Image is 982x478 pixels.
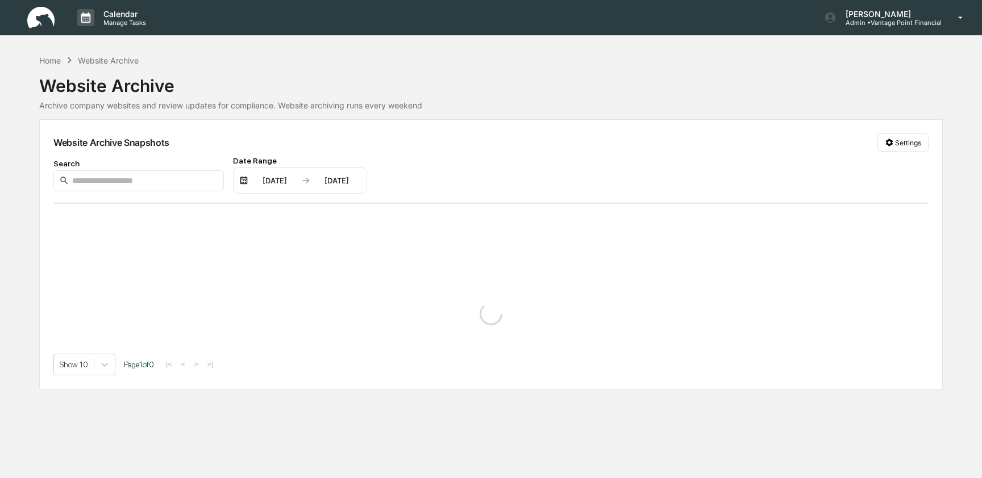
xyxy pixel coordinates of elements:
div: Website Archive Snapshots [53,137,169,148]
p: Manage Tasks [94,19,152,27]
img: arrow right [301,176,310,185]
div: Search [53,159,224,168]
button: > [190,359,202,369]
p: Calendar [94,9,152,19]
img: calendar [239,176,248,185]
button: Settings [877,133,929,152]
button: |< [163,359,176,369]
button: >| [203,359,217,369]
div: [DATE] [313,176,361,185]
span: Page 1 of 0 [124,360,154,369]
div: Home [39,56,61,65]
div: Archive company websites and review updates for compliance. Website archiving runs every weekend [39,100,943,110]
img: logo [27,7,55,29]
div: Website Archive [39,66,943,96]
button: < [177,359,189,369]
div: Website Archive [78,56,139,65]
p: Admin • Vantage Point Financial [837,19,942,27]
div: [DATE] [251,176,299,185]
div: Date Range [233,156,367,165]
p: [PERSON_NAME] [837,9,942,19]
